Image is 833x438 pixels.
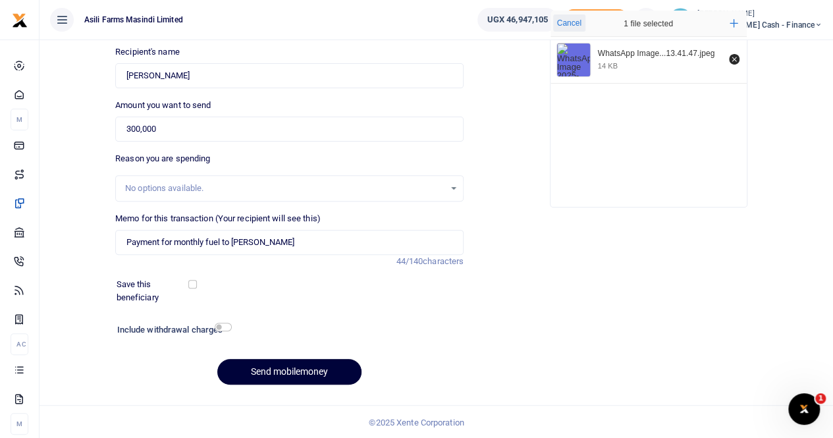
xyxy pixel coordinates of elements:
[12,14,28,24] a: logo-small logo-large logo-large
[115,117,464,142] input: UGX
[550,10,747,207] div: File Uploader
[598,49,722,59] div: WhatsApp Image 2025-08-11 at 13.41.47.jpeg
[668,8,822,32] a: profile-user [PERSON_NAME] [PERSON_NAME] Cash - Finance
[727,52,741,67] button: Remove file
[12,13,28,28] img: logo-small
[117,278,191,304] label: Save this beneficiary
[815,393,826,404] span: 1
[11,333,28,355] li: Ac
[125,182,444,195] div: No options available.
[11,413,28,435] li: M
[593,11,705,37] div: 1 file selected
[598,61,618,70] div: 14 KB
[724,14,743,33] button: Add more files
[396,256,423,266] span: 44/140
[697,9,822,20] small: [PERSON_NAME]
[115,45,180,59] label: Recipient's name
[697,19,822,31] span: [PERSON_NAME] Cash - Finance
[115,212,321,225] label: Memo for this transaction (Your recipient will see this)
[553,14,585,32] button: Cancel
[115,152,210,165] label: Reason you are spending
[487,13,548,26] span: UGX 46,947,105
[217,359,362,385] button: Send mobilemoney
[563,9,629,31] span: Add money
[117,325,226,335] h6: Include withdrawal charges
[563,9,629,31] li: Toup your wallet
[115,230,464,255] input: Enter extra information
[11,109,28,130] li: M
[668,8,692,32] img: profile-user
[472,8,563,32] li: Wallet ballance
[513,424,527,437] button: Close
[115,63,464,88] input: MTN & Airtel numbers are validated
[79,14,188,26] span: Asili Farms Masindi Limited
[477,8,558,32] a: UGX 46,947,105
[115,99,211,112] label: Amount you want to send
[557,43,590,76] img: WhatsApp Image 2025-08-11 at 13.41.47.jpeg
[788,393,820,425] iframe: Intercom live chat
[423,256,464,266] span: characters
